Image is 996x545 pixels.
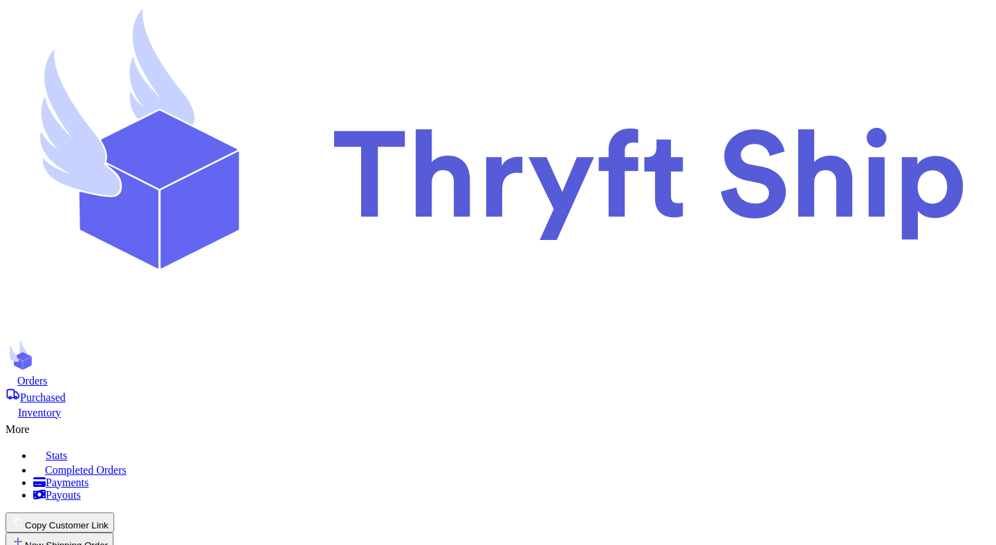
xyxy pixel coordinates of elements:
[6,387,990,404] a: Purchased
[6,404,990,419] a: Inventory
[33,477,990,489] a: Payments
[18,407,61,418] span: Inventory
[6,419,990,436] div: More
[46,489,81,501] span: Payouts
[17,375,48,387] span: Orders
[6,512,114,533] button: Copy Customer Link
[45,464,127,476] span: Completed Orders
[6,373,990,387] a: Orders
[33,462,990,477] a: Completed Orders
[46,450,67,461] span: Stats
[33,447,990,462] a: Stats
[20,391,66,403] span: Purchased
[33,489,990,501] a: Payouts
[46,477,89,488] span: Payments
